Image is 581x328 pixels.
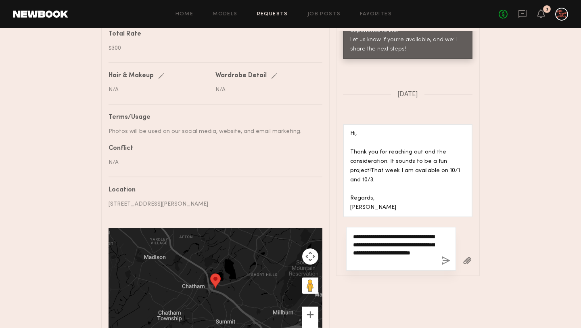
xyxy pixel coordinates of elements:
[109,86,209,94] div: N/A
[215,86,316,94] div: N/A
[302,278,318,294] button: Drag Pegman onto the map to open Street View
[546,7,548,12] div: 3
[257,12,288,17] a: Requests
[307,12,341,17] a: Job Posts
[109,73,154,79] div: Hair & Makeup
[397,91,418,98] span: [DATE]
[350,129,465,213] div: Hi, Thank you for reaching out and the consideration. It sounds to be a fun project!That week I a...
[109,187,316,193] div: Location
[213,12,237,17] a: Models
[302,307,318,323] button: Zoom in
[109,31,316,38] div: Total Rate
[109,44,316,53] div: $300
[302,248,318,265] button: Map camera controls
[176,12,194,17] a: Home
[109,200,316,208] div: [STREET_ADDRESS][PERSON_NAME]
[109,158,316,167] div: N/A
[109,145,316,152] div: Conflict
[109,127,316,136] div: Photos will be used on our social media, website, and email marketing.
[215,73,267,79] div: Wardrobe Detail
[360,12,392,17] a: Favorites
[109,114,316,121] div: Terms/Usage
